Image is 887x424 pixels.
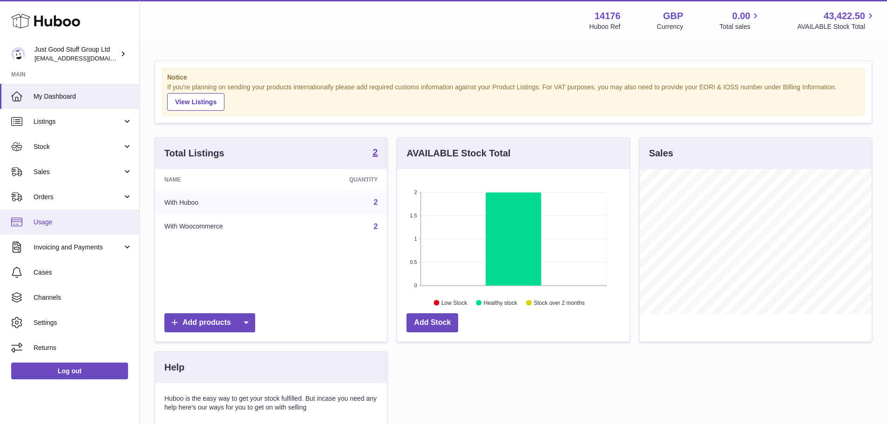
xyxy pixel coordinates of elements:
a: Add products [164,313,255,332]
text: 0 [414,283,417,288]
text: 2 [414,189,417,195]
th: Name [155,169,299,190]
a: 0.00 Total sales [719,10,761,31]
a: 2 [372,148,378,159]
span: Total sales [719,22,761,31]
div: Huboo Ref [589,22,621,31]
td: With Woocommerce [155,215,299,239]
img: internalAdmin-14176@internal.huboo.com [11,47,25,61]
strong: GBP [663,10,683,22]
a: Log out [11,363,128,379]
h3: Help [164,361,184,374]
text: 1.5 [410,213,417,218]
span: Orders [34,193,122,202]
span: Returns [34,343,132,352]
text: 1 [414,236,417,242]
span: 43,422.50 [824,10,865,22]
span: Settings [34,318,132,327]
span: Sales [34,168,122,176]
div: If you're planning on sending your products internationally please add required customs informati... [167,83,860,111]
a: View Listings [167,93,224,111]
text: 0.5 [410,259,417,265]
a: Add Stock [406,313,458,332]
text: Low Stock [441,299,467,306]
span: My Dashboard [34,92,132,101]
span: Stock [34,142,122,151]
strong: 14176 [595,10,621,22]
div: Just Good Stuff Group Ltd [34,45,118,63]
strong: 2 [372,148,378,157]
span: Invoicing and Payments [34,243,122,252]
h3: Sales [649,147,673,160]
span: Listings [34,117,122,126]
h3: AVAILABLE Stock Total [406,147,510,160]
span: 0.00 [732,10,751,22]
span: AVAILABLE Stock Total [797,22,876,31]
a: 43,422.50 AVAILABLE Stock Total [797,10,876,31]
text: Healthy stock [484,299,518,306]
h3: Total Listings [164,147,224,160]
span: [EMAIL_ADDRESS][DOMAIN_NAME] [34,54,137,62]
p: Huboo is the easy way to get your stock fulfilled. But incase you need any help here's our ways f... [164,394,378,412]
td: With Huboo [155,190,299,215]
text: Stock over 2 months [534,299,585,306]
strong: Notice [167,73,860,82]
a: 2 [373,222,378,230]
span: Channels [34,293,132,302]
div: Currency [657,22,684,31]
a: 2 [373,198,378,206]
th: Quantity [299,169,387,190]
span: Cases [34,268,132,277]
span: Usage [34,218,132,227]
